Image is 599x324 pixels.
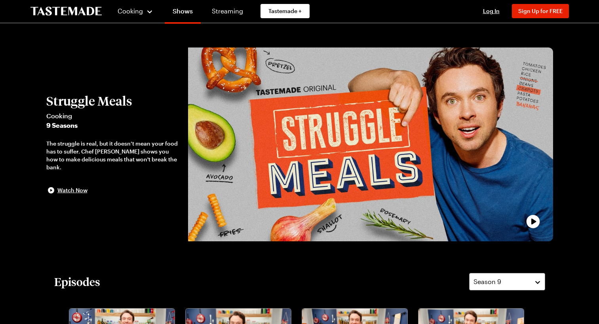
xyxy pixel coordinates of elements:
[475,7,507,15] button: Log In
[512,4,569,18] button: Sign Up for FREE
[188,47,553,241] button: play trailer
[469,273,545,290] button: Season 9
[518,8,563,14] span: Sign Up for FREE
[46,121,180,130] span: 9 Seasons
[268,7,302,15] span: Tastemade +
[46,140,180,171] div: The struggle is real, but it doesn’t mean your food has to suffer. Chef [PERSON_NAME] shows you h...
[165,2,201,24] a: Shows
[54,275,100,289] h2: Episodes
[118,7,143,15] span: Cooking
[46,111,180,121] span: Cooking
[118,2,154,21] button: Cooking
[261,4,310,18] a: Tastemade +
[188,47,553,241] img: Struggle Meals
[473,277,501,286] span: Season 9
[30,7,102,16] a: To Tastemade Home Page
[483,8,500,14] span: Log In
[57,186,87,194] span: Watch Now
[46,94,180,108] h2: Struggle Meals
[46,94,180,195] button: Struggle MealsCooking9 SeasonsThe struggle is real, but it doesn’t mean your food has to suffer. ...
